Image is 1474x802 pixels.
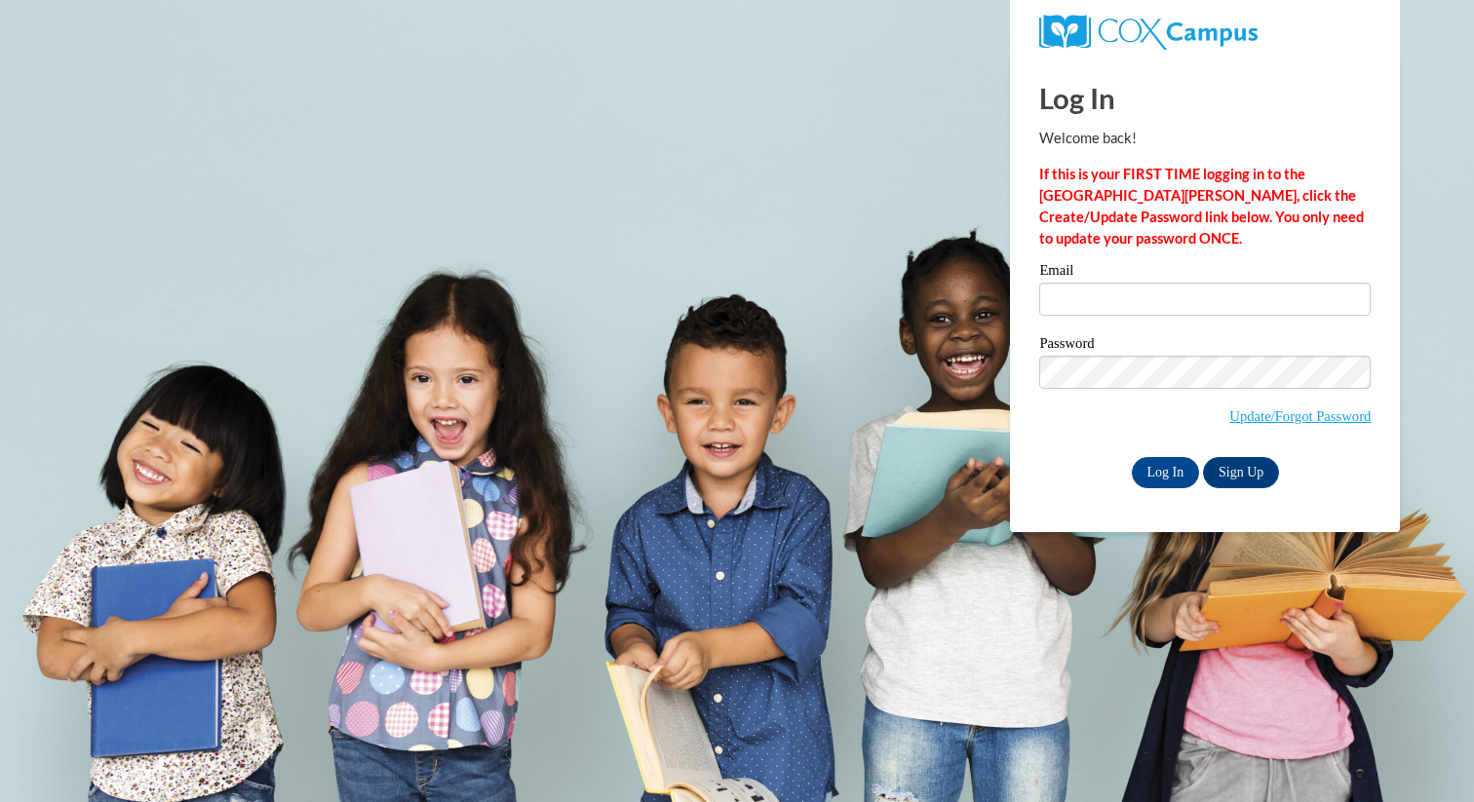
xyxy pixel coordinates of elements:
label: Email [1039,263,1371,283]
h1: Log In [1039,78,1371,118]
a: COX Campus [1039,22,1257,39]
input: Log In [1132,457,1200,488]
a: Sign Up [1203,457,1279,488]
p: Welcome back! [1039,128,1371,149]
strong: If this is your FIRST TIME logging in to the [GEOGRAPHIC_DATA][PERSON_NAME], click the Create/Upd... [1039,166,1364,247]
a: Update/Forgot Password [1229,408,1371,424]
label: Password [1039,336,1371,356]
img: COX Campus [1039,15,1257,50]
